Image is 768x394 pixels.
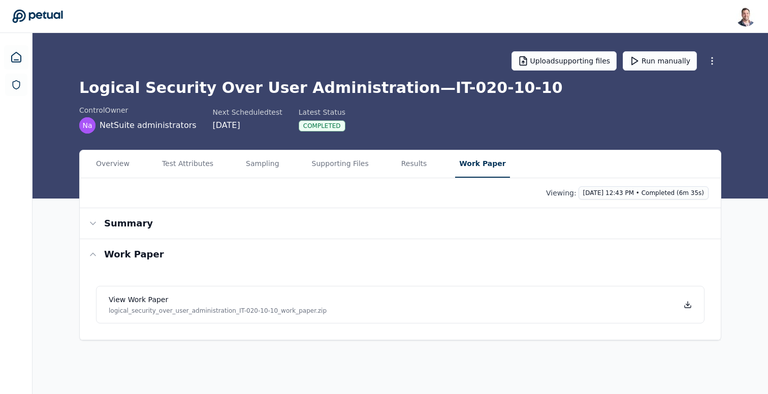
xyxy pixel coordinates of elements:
button: Sampling [242,150,283,178]
div: [DATE] [213,119,282,132]
button: Work paper [80,239,721,270]
span: NetSuite administrators [100,119,197,132]
p: logical_security_over_user_administration_IT-020-10-10_work_paper.zip [109,307,327,315]
h3: Summary [104,216,153,231]
div: control Owner [79,105,197,115]
h1: Logical Security Over User Administration — IT-020-10-10 [79,79,721,97]
h3: Work paper [104,247,164,261]
button: Results [397,150,431,178]
button: More Options [703,52,721,70]
button: Overview [92,150,134,178]
div: Next Scheduled test [213,107,282,117]
button: Run manually [623,51,697,71]
button: Supporting Files [308,150,373,178]
button: Uploadsupporting files [511,51,617,71]
a: SOC 1 Reports [5,74,27,96]
button: Work Paper [455,150,509,178]
a: Dashboard [4,45,28,70]
button: Test Attributes [158,150,217,178]
div: Completed [299,120,345,132]
h4: View work paper [109,294,327,305]
img: Snir Kodesh [735,6,756,26]
span: Na [82,120,92,130]
p: Viewing: [546,188,577,198]
button: [DATE] 12:43 PM • Completed (6m 35s) [579,186,709,200]
div: Latest Status [299,107,345,117]
button: Summary [80,208,721,239]
a: Go to Dashboard [12,9,63,23]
